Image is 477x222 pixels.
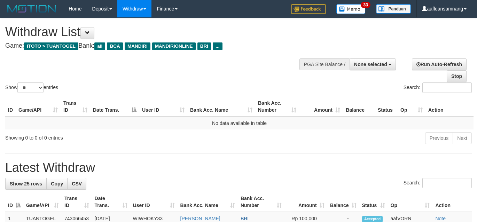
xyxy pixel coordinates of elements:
a: Note [435,216,446,221]
span: Show 25 rows [10,181,42,187]
span: MANDIRIONLINE [152,42,196,50]
a: Next [453,132,472,144]
span: BRI [241,216,249,221]
a: Previous [425,132,453,144]
th: ID: activate to sort column descending [5,192,23,212]
img: Button%20Memo.svg [336,4,366,14]
th: Game/API: activate to sort column ascending [23,192,62,212]
a: [PERSON_NAME] [180,216,220,221]
span: BRI [197,42,211,50]
img: Feedback.jpg [291,4,326,14]
label: Show entries [5,82,58,93]
th: Op: activate to sort column ascending [398,97,425,117]
label: Search: [404,178,472,188]
th: Balance: activate to sort column ascending [327,192,359,212]
span: MANDIRI [125,42,150,50]
span: 33 [361,2,370,8]
div: PGA Site Balance / [299,58,350,70]
th: Bank Acc. Name: activate to sort column ascending [187,97,255,117]
div: Showing 0 to 0 of 0 entries [5,132,194,141]
th: Game/API: activate to sort column ascending [16,97,61,117]
th: Amount: activate to sort column ascending [299,97,343,117]
th: Date Trans.: activate to sort column ascending [92,192,130,212]
a: Run Auto-Refresh [412,58,467,70]
th: Op: activate to sort column ascending [388,192,433,212]
button: None selected [350,58,396,70]
span: Copy [51,181,63,187]
span: None selected [354,62,387,67]
th: Bank Acc. Name: activate to sort column ascending [178,192,238,212]
a: Show 25 rows [5,178,47,190]
h1: Withdraw List [5,25,311,39]
th: Balance [343,97,375,117]
label: Search: [404,82,472,93]
span: all [94,42,105,50]
th: Bank Acc. Number: activate to sort column ascending [238,192,284,212]
th: Date Trans.: activate to sort column descending [90,97,139,117]
h1: Latest Withdraw [5,161,472,175]
td: No data available in table [5,117,474,129]
span: CSV [72,181,82,187]
span: ITOTO > TUANTOGEL [24,42,78,50]
th: ID [5,97,16,117]
h4: Game: Bank: [5,42,311,49]
a: Copy [46,178,68,190]
th: Amount: activate to sort column ascending [284,192,327,212]
th: Status [375,97,398,117]
img: panduan.png [376,4,411,14]
input: Search: [422,178,472,188]
input: Search: [422,82,472,93]
th: Trans ID: activate to sort column ascending [62,192,92,212]
th: Action [432,192,472,212]
span: Accepted [362,216,383,222]
img: MOTION_logo.png [5,3,58,14]
th: Action [425,97,474,117]
a: CSV [67,178,86,190]
th: User ID: activate to sort column ascending [139,97,187,117]
th: User ID: activate to sort column ascending [130,192,178,212]
a: Stop [447,70,467,82]
span: ... [213,42,222,50]
span: BCA [107,42,123,50]
th: Status: activate to sort column ascending [359,192,388,212]
th: Trans ID: activate to sort column ascending [61,97,90,117]
th: Bank Acc. Number: activate to sort column ascending [255,97,299,117]
select: Showentries [17,82,44,93]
